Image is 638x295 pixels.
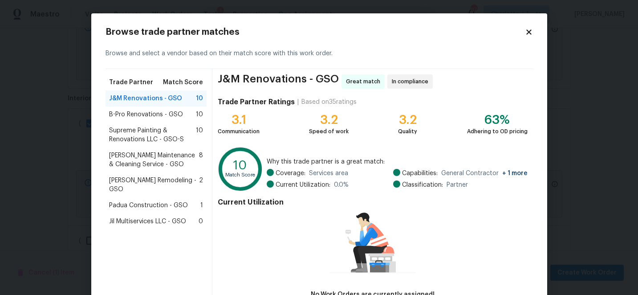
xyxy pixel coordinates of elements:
div: Based on 35 ratings [301,98,357,107]
span: 10 [196,94,203,103]
span: Current Utilization: [276,180,330,189]
span: J&M Renovations - GSO [109,94,182,103]
div: 63% [467,115,528,124]
h4: Trade Partner Ratings [218,98,295,107]
div: | [295,98,301,107]
span: Services area [309,169,348,178]
span: 1 [200,201,203,210]
span: Partner [447,180,468,189]
span: 10 [196,110,203,119]
div: Quality [398,127,417,136]
span: 0.0 % [334,180,349,189]
text: 10 [234,159,248,172]
h2: Browse trade partner matches [106,28,525,37]
span: J&M Renovations - GSO [218,74,339,89]
span: Capabilities: [402,169,438,178]
div: Adhering to OD pricing [467,127,528,136]
span: [PERSON_NAME] Maintenance & Cleaning Service - GSO [109,151,199,169]
div: 3.2 [398,115,417,124]
span: Classification: [402,180,443,189]
span: Great match [346,77,384,86]
span: In compliance [392,77,432,86]
span: Trade Partner [109,78,153,87]
span: 0 [199,217,203,226]
span: Supreme Painting & Renovations LLC - GSO-S [109,126,196,144]
div: Browse and select a vendor based on their match score with this work order. [106,38,533,69]
div: 3.1 [218,115,260,124]
h4: Current Utilization [218,198,527,207]
div: 3.2 [309,115,349,124]
span: 10 [196,126,203,144]
span: 2 [199,176,203,194]
span: Why this trade partner is a great match: [267,157,528,166]
span: General Contractor [441,169,528,178]
div: Speed of work [309,127,349,136]
span: [PERSON_NAME] Remodeling - GSO [109,176,199,194]
span: B-Pro Renovations - GSO [109,110,183,119]
span: Match Score [163,78,203,87]
div: Communication [218,127,260,136]
text: Match Score [226,172,256,177]
span: + 1 more [502,170,528,176]
span: Padua Construction - GSO [109,201,188,210]
span: Coverage: [276,169,305,178]
span: 8 [199,151,203,169]
span: Jil Multiservices LLC - GSO [109,217,186,226]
